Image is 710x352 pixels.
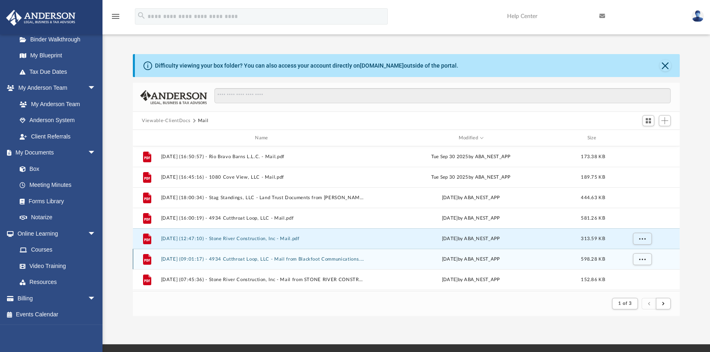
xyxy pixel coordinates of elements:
button: [DATE] (16:45:16) - 1080 Cove View, LLC - Mail.pdf [161,175,365,180]
img: Anderson Advisors Platinum Portal [4,10,78,26]
div: Difficulty viewing your box folder? You can also access your account directly on outside of the p... [155,61,458,70]
a: Binder Walkthrough [11,31,108,48]
button: [DATE] (12:47:10) - Stone River Construction, Inc - Mail.pdf [161,236,365,241]
div: Size [577,134,610,142]
a: My Anderson Team [11,96,100,112]
a: menu [111,16,121,21]
span: 173.38 KB [581,154,605,159]
button: Mail [198,117,209,125]
i: menu [111,11,121,21]
div: id [613,134,670,142]
span: arrow_drop_down [88,225,104,242]
a: Online Learningarrow_drop_down [6,225,104,242]
a: Courses [11,242,104,258]
button: [DATE] (16:00:19) - 4934 Cutthroat Loop, LLC - Mail.pdf [161,216,365,221]
a: Video Training [11,258,100,274]
a: Notarize [11,209,104,226]
a: [DOMAIN_NAME] [360,62,404,69]
button: Close [660,60,671,71]
button: Viewable-ClientDocs [142,117,190,125]
i: search [137,11,146,20]
span: arrow_drop_down [88,290,104,307]
span: 189.75 KB [581,175,605,179]
a: Tax Due Dates [11,64,108,80]
a: Forms Library [11,193,100,209]
div: [DATE] by ABA_NEST_APP [369,194,573,202]
div: [DATE] by ABA_NEST_APP [369,256,573,263]
input: Search files and folders [214,88,671,104]
div: [DATE] by ABA_NEST_APP [369,215,573,222]
span: arrow_drop_down [88,80,104,97]
button: Switch to Grid View [642,115,655,127]
span: 313.59 KB [581,236,605,241]
a: Billingarrow_drop_down [6,290,108,307]
div: Name [161,134,365,142]
img: User Pic [692,10,704,22]
button: [DATE] (07:45:36) - Stone River Construction, Inc - Mail from STONE RIVER CONSTRUCTION, INC.pdf [161,277,365,282]
button: Add [659,115,671,127]
button: 1 of 3 [612,298,638,309]
div: Modified [369,134,573,142]
a: Resources [11,274,104,291]
button: More options [633,233,652,245]
button: [DATE] (18:00:34) - Stag Standings, LLC - Land Trust Documents from [PERSON_NAME] and [PERSON_NAM... [161,195,365,200]
a: Events Calendar [6,307,108,323]
a: Box [11,161,100,177]
div: Tue Sep 30 2025 by ABA_NEST_APP [369,153,573,161]
a: Client Referrals [11,128,104,145]
a: Meeting Minutes [11,177,104,193]
span: arrow_drop_down [88,145,104,161]
div: [DATE] by ABA_NEST_APP [369,276,573,284]
button: [DATE] (09:01:17) - 4934 Cutthroat Loop, LLC - Mail from Blackfoot Communications.pdf [161,257,365,262]
span: 581.26 KB [581,216,605,220]
div: grid [133,146,680,291]
div: id [137,134,157,142]
a: My Blueprint [11,48,104,64]
span: 152.86 KB [581,277,605,282]
a: My Anderson Teamarrow_drop_down [6,80,104,96]
span: 1 of 3 [618,301,632,306]
div: Tue Sep 30 2025 by ABA_NEST_APP [369,174,573,181]
a: Anderson System [11,112,104,129]
span: 598.28 KB [581,257,605,261]
button: [DATE] (16:50:57) - Rio Bravo Barns L.L.C. - Mail.pdf [161,154,365,159]
div: [DATE] by ABA_NEST_APP [369,235,573,243]
span: 444.63 KB [581,195,605,200]
a: My Documentsarrow_drop_down [6,145,104,161]
button: More options [633,253,652,266]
